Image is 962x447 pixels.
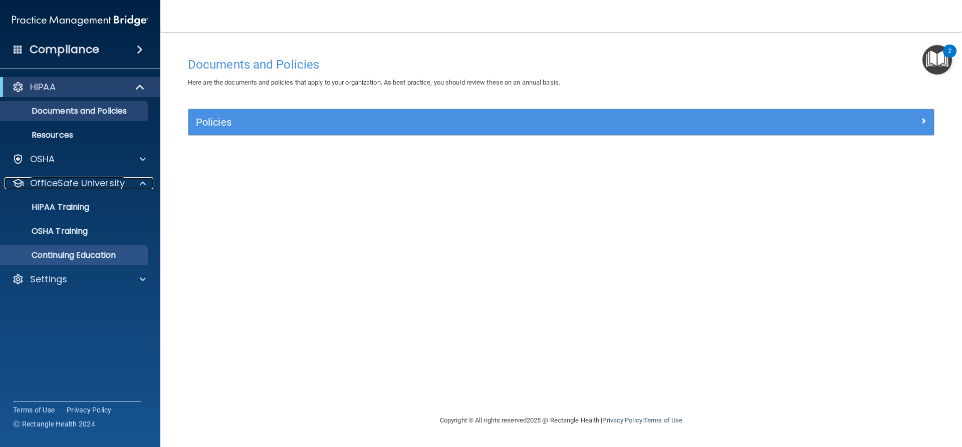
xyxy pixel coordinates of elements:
span: Ⓒ Rectangle Health 2024 [13,419,95,429]
div: Copyright © All rights reserved 2025 @ Rectangle Health | | [378,404,744,436]
p: HIPAA [30,81,56,93]
a: Privacy Policy [67,405,112,415]
a: HIPAA [12,81,145,93]
h4: Documents and Policies [188,58,934,71]
h4: Compliance [30,43,99,57]
p: HIPAA Training [7,202,89,212]
p: Continuing Education [7,250,143,260]
button: Open Resource Center, 2 new notifications [922,45,952,75]
p: OSHA [30,153,55,165]
a: OfficeSafe University [12,177,146,189]
a: Settings [12,273,146,285]
a: Policies [196,114,926,130]
p: OfficeSafe University [30,177,125,189]
span: Here are the documents and policies that apply to your organization. As best practice, you should... [188,79,560,86]
a: OSHA [12,153,146,165]
a: Terms of Use [644,416,682,424]
p: OSHA Training [7,226,88,236]
a: Privacy Policy [602,416,642,424]
h5: Policies [196,117,740,128]
p: Resources [7,130,143,140]
img: PMB logo [12,11,148,31]
div: 2 [948,51,951,64]
a: Terms of Use [13,405,55,415]
p: Settings [30,273,67,285]
p: Documents and Policies [7,106,143,116]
